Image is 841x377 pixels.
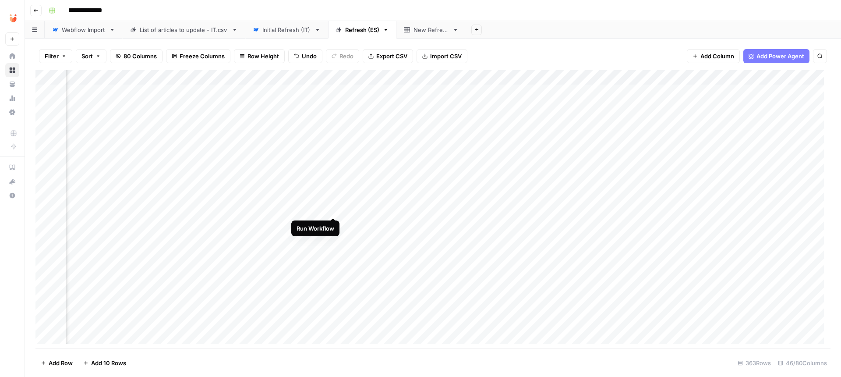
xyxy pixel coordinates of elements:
[245,21,328,39] a: Initial Refresh (IT)
[81,52,93,60] span: Sort
[5,49,19,63] a: Home
[339,52,353,60] span: Redo
[35,356,78,370] button: Add Row
[45,52,59,60] span: Filter
[743,49,809,63] button: Add Power Agent
[363,49,413,63] button: Export CSV
[687,49,740,63] button: Add Column
[140,25,228,34] div: List of articles to update - IT.csv
[124,52,157,60] span: 80 Columns
[180,52,225,60] span: Freeze Columns
[262,25,311,34] div: Initial Refresh (IT)
[5,105,19,119] a: Settings
[774,356,830,370] div: 46/80 Columns
[5,160,19,174] a: AirOps Academy
[328,21,396,39] a: Refresh (ES)
[302,52,317,60] span: Undo
[6,175,19,188] div: What's new?
[39,49,72,63] button: Filter
[376,52,407,60] span: Export CSV
[247,52,279,60] span: Row Height
[78,356,131,370] button: Add 10 Rows
[5,91,19,105] a: Usage
[5,174,19,188] button: What's new?
[62,25,106,34] div: Webflow Import
[5,77,19,91] a: Your Data
[756,52,804,60] span: Add Power Agent
[413,25,449,34] div: New Refresh
[734,356,774,370] div: 363 Rows
[49,359,73,367] span: Add Row
[5,10,21,26] img: Unobravo Logo
[166,49,230,63] button: Freeze Columns
[5,188,19,203] button: Help + Support
[5,63,19,77] a: Browse
[45,21,123,39] a: Webflow Import
[297,224,334,233] div: Run Workflow
[326,49,359,63] button: Redo
[123,21,245,39] a: List of articles to update - IT.csv
[700,52,734,60] span: Add Column
[396,21,466,39] a: New Refresh
[91,359,126,367] span: Add 10 Rows
[430,52,462,60] span: Import CSV
[417,49,467,63] button: Import CSV
[234,49,285,63] button: Row Height
[76,49,106,63] button: Sort
[5,7,19,29] button: Workspace: Unobravo
[345,25,379,34] div: Refresh (ES)
[110,49,163,63] button: 80 Columns
[288,49,322,63] button: Undo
